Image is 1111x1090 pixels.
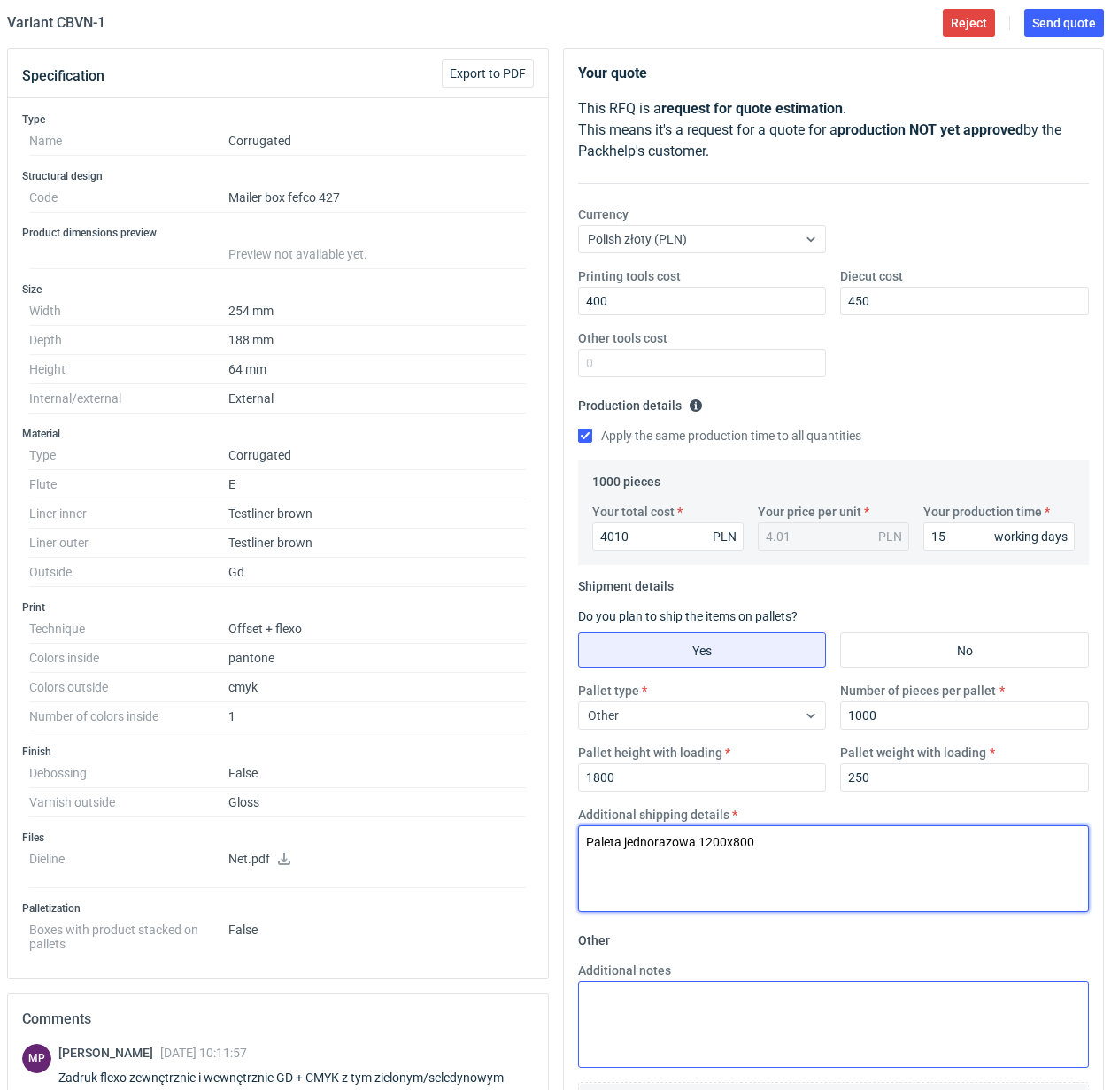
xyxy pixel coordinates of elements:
[450,67,526,80] span: Export to PDF
[588,708,619,723] span: Other
[22,1009,534,1030] h2: Comments
[29,297,228,326] dt: Width
[22,226,534,240] h3: Product dimensions preview
[578,391,703,413] legend: Production details
[58,1046,160,1060] span: [PERSON_NAME]
[592,468,660,489] legend: 1000 pieces
[228,247,367,261] span: Preview not available yet.
[578,65,647,81] strong: Your quote
[1032,17,1096,29] span: Send quote
[578,962,671,979] label: Additional notes
[22,901,534,916] h3: Palletization
[29,644,228,673] dt: Colors inside
[442,59,534,88] button: Export to PDF
[29,355,228,384] dt: Height
[923,503,1042,521] label: Your production time
[228,702,527,731] dd: 1
[29,558,228,587] dt: Outside
[29,759,228,788] dt: Debossing
[661,100,843,117] strong: request for quote estimation
[22,169,534,183] h3: Structural design
[228,384,527,414] dd: External
[228,499,527,529] dd: Testliner brown
[578,682,639,700] label: Pallet type
[228,355,527,384] dd: 64 mm
[840,763,1089,792] input: 0
[228,852,527,868] p: Net.pdf
[228,759,527,788] dd: False
[758,503,861,521] label: Your price per unit
[228,558,527,587] dd: Gd
[22,427,534,441] h3: Material
[592,503,675,521] label: Your total cost
[228,788,527,817] dd: Gloss
[923,522,1075,551] input: 0
[22,1044,51,1073] div: Michał Palasek
[578,287,827,315] input: 0
[22,745,534,759] h3: Finish
[713,528,737,545] div: PLN
[228,673,527,702] dd: cmyk
[578,572,674,593] legend: Shipment details
[29,702,228,731] dt: Number of colors inside
[228,441,527,470] dd: Corrugated
[578,205,629,223] label: Currency
[578,825,1090,912] textarea: Paleta jednorazowa 1200x800
[578,632,827,668] label: Yes
[840,632,1089,668] label: No
[994,528,1068,545] div: working days
[29,499,228,529] dt: Liner inner
[578,763,827,792] input: 0
[578,609,798,623] label: Do you plan to ship the items on pallets?
[228,127,527,156] dd: Corrugated
[578,267,681,285] label: Printing tools cost
[22,831,534,845] h3: Files
[29,673,228,702] dt: Colors outside
[29,529,228,558] dt: Liner outer
[22,600,534,615] h3: Print
[943,9,995,37] button: Reject
[578,98,1090,162] p: This RFQ is a . This means it's a request for a quote for a by the Packhelp's customer.
[228,470,527,499] dd: E
[228,644,527,673] dd: pantone
[840,744,986,761] label: Pallet weight with loading
[840,287,1089,315] input: 0
[228,297,527,326] dd: 254 mm
[592,522,744,551] input: 0
[578,427,861,445] label: Apply the same production time to all quantities
[840,701,1089,730] input: 0
[840,267,903,285] label: Diecut cost
[29,788,228,817] dt: Varnish outside
[22,1044,51,1073] figcaption: MP
[228,326,527,355] dd: 188 mm
[7,12,105,34] h2: Variant CBVN - 1
[228,529,527,558] dd: Testliner brown
[228,615,527,644] dd: Offset + flexo
[588,232,687,246] span: Polish złoty (PLN)
[837,121,1023,138] strong: production NOT yet approved
[228,916,527,951] dd: False
[578,329,667,347] label: Other tools cost
[58,1069,525,1086] div: Zadruk flexo zewnętrznie i wewnętrznie GD + CMYK z tym zielonym/seledynowym
[1024,9,1104,37] button: Send quote
[29,326,228,355] dt: Depth
[578,806,729,823] label: Additional shipping details
[228,183,527,213] dd: Mailer box fefco 427
[29,845,228,888] dt: Dieline
[29,441,228,470] dt: Type
[29,916,228,951] dt: Boxes with product stacked on pallets
[22,112,534,127] h3: Type
[29,127,228,156] dt: Name
[578,926,610,947] legend: Other
[29,183,228,213] dt: Code
[578,349,827,377] input: 0
[22,55,104,97] button: Specification
[578,744,722,761] label: Pallet height with loading
[878,528,902,545] div: PLN
[22,282,534,297] h3: Size
[160,1046,247,1060] span: [DATE] 10:11:57
[29,470,228,499] dt: Flute
[840,682,996,700] label: Number of pieces per pallet
[29,615,228,644] dt: Technique
[951,17,987,29] span: Reject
